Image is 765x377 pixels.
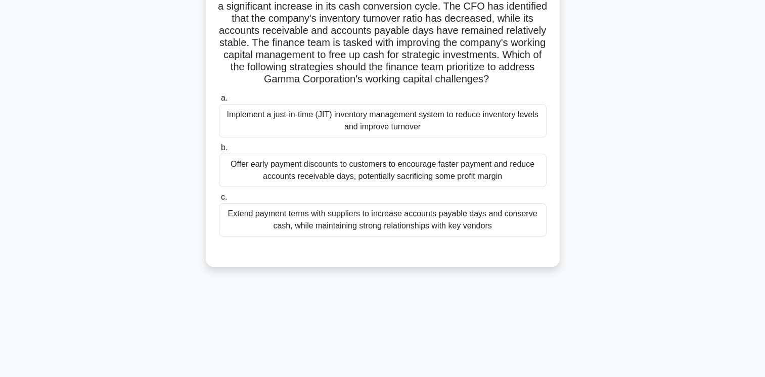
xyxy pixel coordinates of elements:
div: Implement a just-in-time (JIT) inventory management system to reduce inventory levels and improve... [219,104,547,137]
div: Offer early payment discounts to customers to encourage faster payment and reduce accounts receiv... [219,154,547,187]
span: c. [221,193,227,201]
span: b. [221,143,228,152]
div: Extend payment terms with suppliers to increase accounts payable days and conserve cash, while ma... [219,203,547,237]
span: a. [221,93,228,102]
